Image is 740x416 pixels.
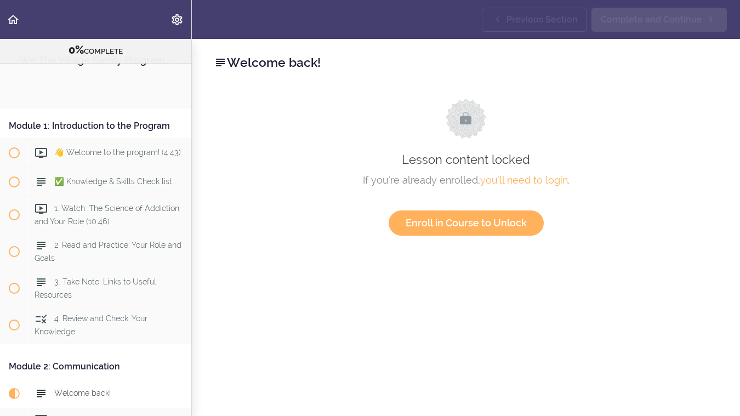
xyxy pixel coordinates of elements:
span: 3. Take Note: Links to Useful Resources [35,277,156,299]
a: Enroll in Course to Unlock [389,210,544,236]
span: Complete and Continue [601,13,702,26]
span: 2. Read and Practice: Your Role and Goals [35,241,181,262]
div: Lesson content locked [224,99,708,236]
svg: Settings Menu [170,13,184,26]
a: you'll need to login [480,174,568,186]
div: If you're already enrolled, . [224,172,708,189]
span: 0% [69,43,84,56]
h2: Welcome back! [214,53,718,72]
span: 1. Watch: The Science of Addiction and Your Role (10:46) [35,204,179,225]
svg: Back to course curriculum [7,13,20,26]
a: Complete and Continue [591,8,727,32]
span: 4. Review and Check: Your Knowledge [35,314,147,335]
a: Previous Section [482,8,587,32]
span: 👋 Welcome to the program! (4:43) [54,148,181,157]
div: COMPLETE [14,43,178,58]
span: ✅ Knowledge & Skills Check list [54,177,172,186]
span: Welcome back! [54,389,111,397]
span: Previous Section [506,13,578,26]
